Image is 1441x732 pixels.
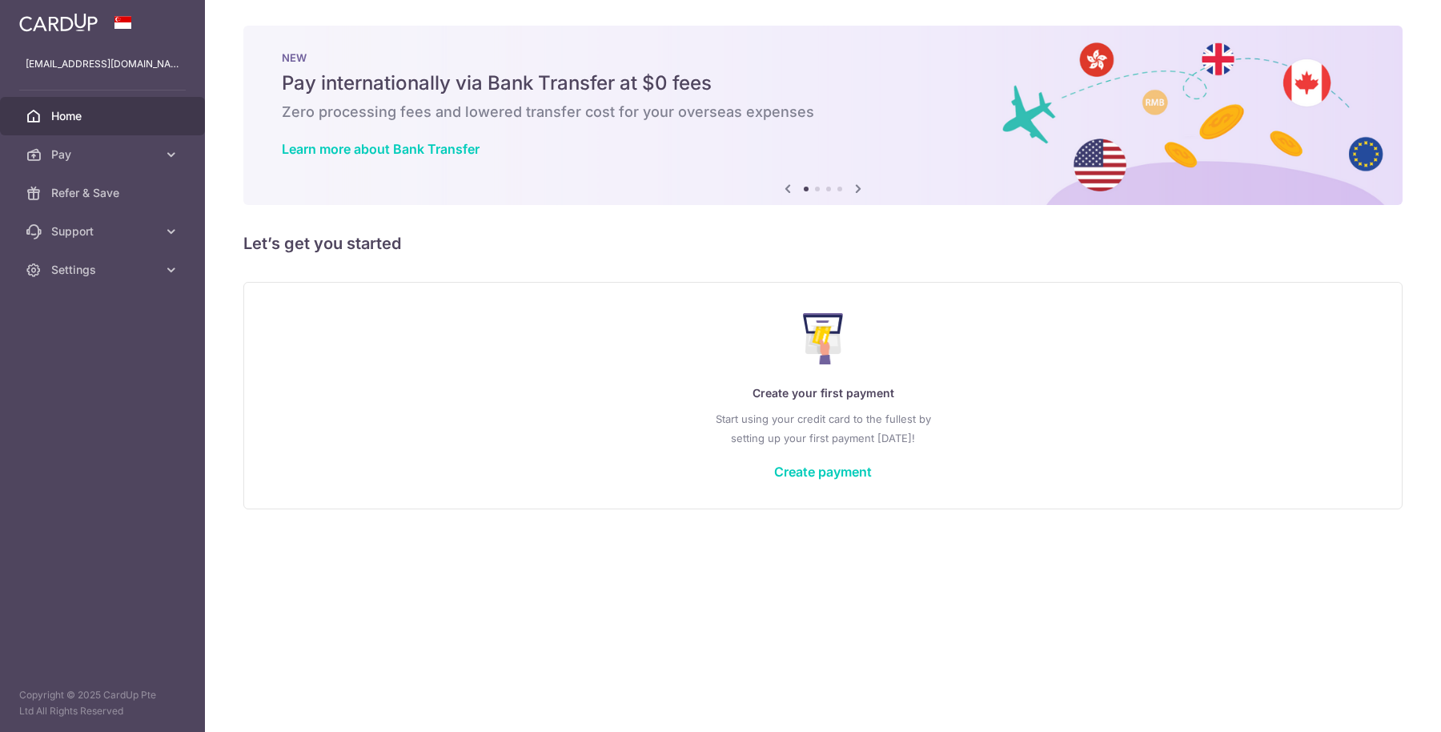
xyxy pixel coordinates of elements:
[51,223,157,239] span: Support
[282,141,480,157] a: Learn more about Bank Transfer
[243,26,1403,205] img: Bank transfer banner
[282,70,1364,96] h5: Pay internationally via Bank Transfer at $0 fees
[282,51,1364,64] p: NEW
[26,56,179,72] p: [EMAIL_ADDRESS][DOMAIN_NAME]
[51,147,157,163] span: Pay
[51,185,157,201] span: Refer & Save
[51,108,157,124] span: Home
[774,464,872,480] a: Create payment
[51,262,157,278] span: Settings
[803,313,844,364] img: Make Payment
[282,103,1364,122] h6: Zero processing fees and lowered transfer cost for your overseas expenses
[243,231,1403,256] h5: Let’s get you started
[19,13,98,32] img: CardUp
[276,409,1370,448] p: Start using your credit card to the fullest by setting up your first payment [DATE]!
[276,384,1370,403] p: Create your first payment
